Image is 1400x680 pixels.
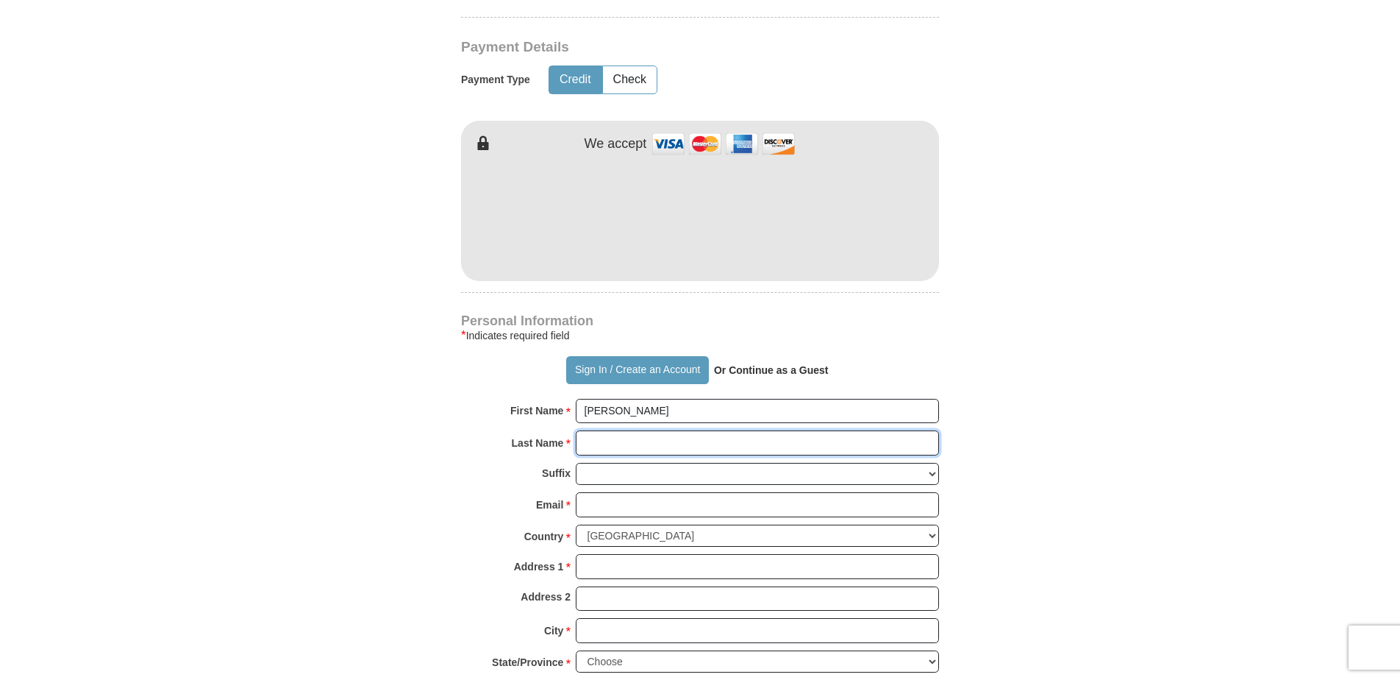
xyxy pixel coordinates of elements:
[650,128,797,160] img: credit cards accepted
[549,66,601,93] button: Credit
[514,556,564,577] strong: Address 1
[585,136,647,152] h4: We accept
[542,463,571,484] strong: Suffix
[603,66,657,93] button: Check
[566,356,708,384] button: Sign In / Create an Account
[510,400,563,421] strong: First Name
[714,364,829,376] strong: Or Continue as a Guest
[544,620,563,641] strong: City
[512,433,564,453] strong: Last Name
[492,652,563,673] strong: State/Province
[521,587,571,607] strong: Address 2
[536,495,563,515] strong: Email
[461,74,530,86] h5: Payment Type
[461,315,939,327] h4: Personal Information
[461,327,939,344] div: Indicates required field
[461,39,836,56] h3: Payment Details
[524,526,564,547] strong: Country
